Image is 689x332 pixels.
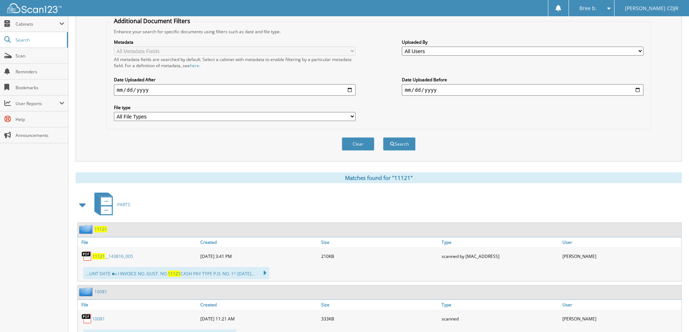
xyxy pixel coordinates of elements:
[440,311,561,326] div: scanned
[16,132,64,138] span: Announcements
[16,37,63,43] span: Search
[114,84,356,96] input: start
[78,237,199,247] a: File
[653,297,689,332] iframe: Chat Widget
[440,237,561,247] a: Type
[199,237,319,247] a: Created
[319,300,440,310] a: Size
[114,104,356,111] label: File type
[319,311,440,326] div: 333KB
[81,251,92,262] img: PDF.png
[16,21,59,27] span: Cabinets
[117,202,130,208] span: PARTS
[92,316,105,322] a: 10081
[79,225,94,234] img: folder2.png
[78,300,199,310] a: File
[90,190,130,219] a: PARTS
[16,116,64,122] span: Help
[16,53,64,59] span: Scan
[110,29,647,35] div: Enhance your search for specific documents using filters such as date and file type.
[402,84,643,96] input: end
[16,85,64,91] span: Bookmarks
[16,69,64,75] span: Reminders
[319,237,440,247] a: Size
[440,300,561,310] a: Type
[16,100,59,107] span: User Reports
[168,271,180,277] span: 11121
[92,253,133,259] a: 11121__143816_005
[579,6,597,10] span: Bree b.
[190,62,199,69] a: here
[561,300,681,310] a: User
[110,17,194,25] legend: Additional Document Filters
[76,172,682,183] div: Matches found for "11121"
[561,249,681,263] div: [PERSON_NAME]
[114,56,356,69] div: All metadata fields are searched by default. Select a cabinet with metadata to enable filtering b...
[79,287,94,296] img: folder2.png
[7,3,61,13] img: scan123-logo-white.svg
[114,39,356,45] label: Metadata
[94,226,107,232] a: 11121
[342,137,374,151] button: Clear
[402,39,643,45] label: Uploaded By
[319,249,440,263] div: 210KB
[114,77,356,83] label: Date Uploaded After
[83,267,269,279] div: ...UNT DATE ■o I INVOICE NO. GUST. NO. CASH PAY TYPE P.O. NO. 1^ [DATE]...
[199,311,319,326] div: [DATE] 11:21 AM
[199,300,319,310] a: Created
[625,6,679,10] span: [PERSON_NAME] CDJR
[561,311,681,326] div: [PERSON_NAME]
[92,253,105,259] span: 11121
[81,313,92,324] img: PDF.png
[561,237,681,247] a: User
[94,289,107,295] a: 10081
[199,249,319,263] div: [DATE] 3:41 PM
[440,249,561,263] div: scanned by [MAC_ADDRESS]
[402,77,643,83] label: Date Uploaded Before
[383,137,416,151] button: Search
